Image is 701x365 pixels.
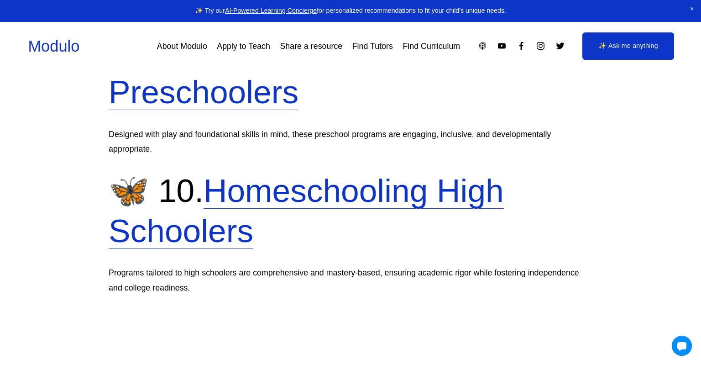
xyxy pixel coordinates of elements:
[517,41,526,51] a: Facebook
[497,41,507,51] a: YouTube
[280,38,342,54] a: Share a resource
[109,172,504,249] a: Homeschooling High Schoolers
[582,32,674,59] a: ✨ Ask me anything
[217,38,270,54] a: Apply to Teach
[555,41,565,51] a: Twitter
[109,127,592,156] p: Designed with play and foundational skills in mind, these preschool programs are engaging, inclus...
[478,41,487,51] a: Apple Podcasts
[109,32,592,112] h1: 🐛9.
[352,38,393,54] a: Find Tutors
[403,38,460,54] a: Find Curriculum
[225,7,317,14] a: AI-Powered Learning Concierge
[157,38,207,54] a: About Modulo
[28,37,79,55] a: Modulo
[536,41,545,51] a: Instagram
[109,33,401,110] a: Homeschooling Preschoolers
[109,171,592,251] h1: 🦋 10.
[109,265,592,295] p: Programs tailored to high schoolers are comprehensive and mastery-based, ensuring academic rigor ...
